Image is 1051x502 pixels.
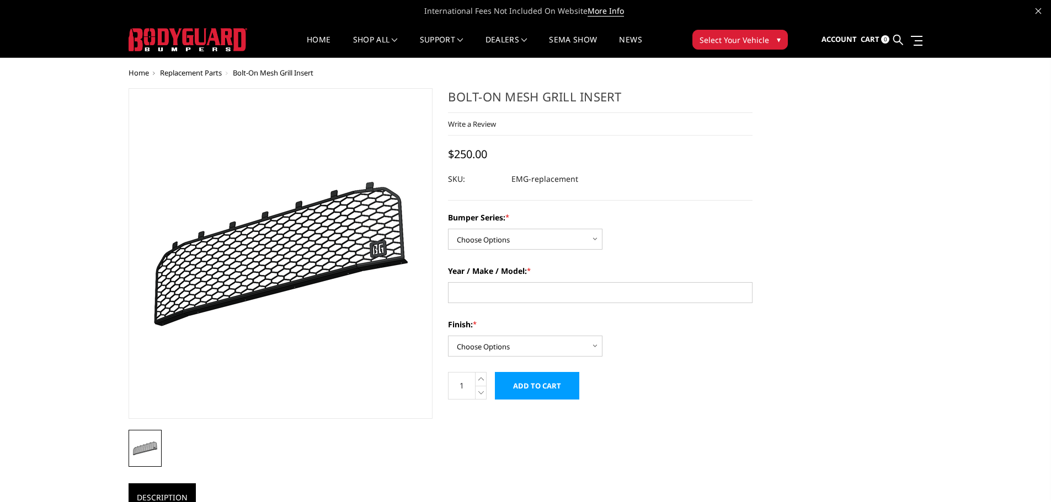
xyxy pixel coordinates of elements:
[448,319,753,330] label: Finish:
[129,88,433,419] a: Bolt-On Mesh Grill Insert
[129,28,247,51] img: BODYGUARD BUMPERS
[619,36,642,57] a: News
[448,119,496,129] a: Write a Review
[861,25,889,55] a: Cart 0
[692,30,788,50] button: Select Your Vehicle
[700,34,769,46] span: Select Your Vehicle
[448,88,753,113] h1: Bolt-On Mesh Grill Insert
[588,6,624,17] a: More Info
[420,36,463,57] a: Support
[881,35,889,44] span: 0
[821,25,857,55] a: Account
[448,212,753,223] label: Bumper Series:
[353,36,398,57] a: shop all
[448,265,753,277] label: Year / Make / Model:
[495,372,579,400] input: Add to Cart
[549,36,597,57] a: SEMA Show
[132,441,158,456] img: Bolt-On Mesh Grill Insert
[821,34,857,44] span: Account
[233,68,313,78] span: Bolt-On Mesh Grill Insert
[486,36,527,57] a: Dealers
[448,169,503,189] dt: SKU:
[160,68,222,78] a: Replacement Parts
[129,68,149,78] a: Home
[861,34,879,44] span: Cart
[511,169,578,189] dd: EMG-replacement
[448,147,487,161] span: $250.00
[777,34,781,45] span: ▾
[996,449,1051,502] iframe: Chat Widget
[307,36,330,57] a: Home
[142,175,418,333] img: Bolt-On Mesh Grill Insert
